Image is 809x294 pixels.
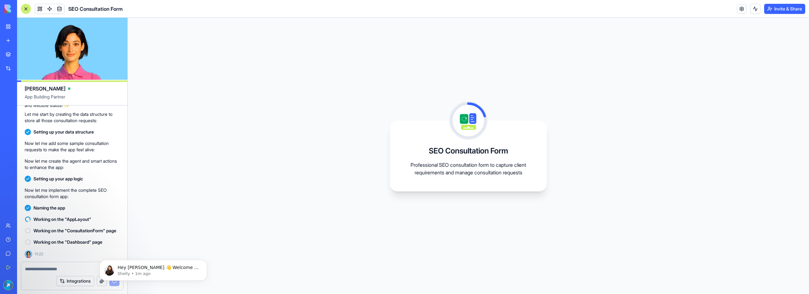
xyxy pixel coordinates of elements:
[33,228,116,234] span: Working on the "ConsultationForm" page
[25,140,120,153] p: Now let me add some sample consultation requests to make the app feel alive:
[33,205,65,211] span: Naming the app
[25,187,120,200] p: Now let me implement the complete SEO consultation form app:
[764,4,805,14] button: Invite & Share
[25,94,120,105] span: App Building Partner
[90,247,216,291] iframe: Intercom notifications message
[33,176,83,182] span: Setting up your app logic
[25,250,32,258] img: Ella_00000_wcx2te.png
[25,158,120,171] p: Now let me create the agent and smart actions to enhance the app:
[56,276,94,286] button: Integrations
[405,161,532,176] p: Professional SEO consultation form to capture client requirements and manage consultation requests
[3,280,13,290] img: ACg8ocKQ_r3p3HIcs4J7dXf7chmpVtyB4idTEJzailLs81D0yenAirw=s96-c
[4,4,44,13] img: logo
[35,252,43,257] span: 11:22
[25,111,120,124] p: Let me start by creating the data structure to store all those consultation requests:
[68,5,123,13] span: SEO Consultation Form
[33,129,94,135] span: Setting up your data structure
[429,146,508,156] h3: SEO Consultation Form
[33,216,91,222] span: Working on the "AppLayout"
[25,85,65,92] span: [PERSON_NAME]
[33,239,102,245] span: Working on the "Dashboard" page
